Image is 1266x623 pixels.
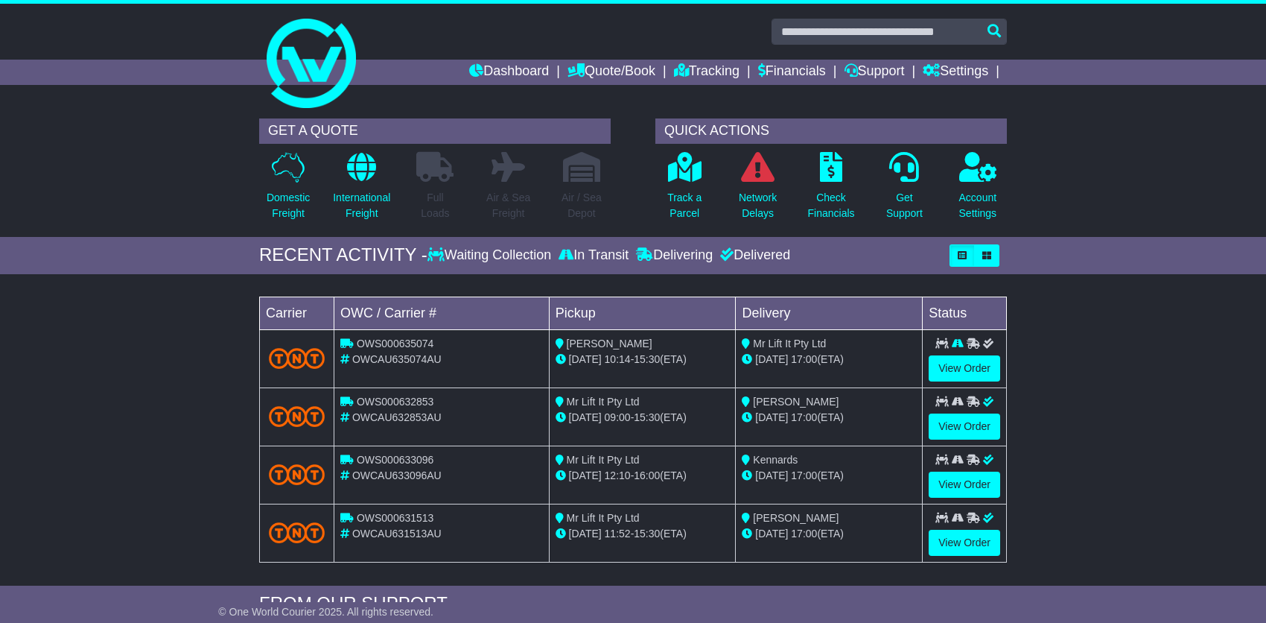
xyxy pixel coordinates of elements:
a: View Order [929,355,1000,382]
span: 12:10 [605,469,631,481]
img: TNT_Domestic.png [269,464,325,484]
div: In Transit [555,247,632,264]
span: OWCAU631513AU [352,528,442,540]
div: (ETA) [742,468,916,484]
span: Kennards [753,454,798,466]
span: 15:30 [634,353,660,365]
td: OWC / Carrier # [334,297,550,329]
span: [DATE] [755,528,788,540]
a: NetworkDelays [738,151,777,230]
a: View Order [929,472,1000,498]
td: Status [923,297,1007,329]
span: [DATE] [569,411,602,423]
span: OWCAU635074AU [352,353,442,365]
span: 17:00 [791,353,817,365]
span: [DATE] [755,353,788,365]
span: Mr Lift It Pty Ltd [567,512,640,524]
div: (ETA) [742,352,916,367]
div: RECENT ACTIVITY - [259,244,427,266]
a: InternationalFreight [332,151,391,230]
p: Air / Sea Depot [562,190,602,221]
div: (ETA) [742,410,916,426]
div: QUICK ACTIONS [655,118,1007,144]
td: Carrier [260,297,334,329]
span: 17:00 [791,528,817,540]
span: 15:30 [634,411,660,423]
span: 17:00 [791,411,817,423]
div: Delivering [632,247,716,264]
p: Full Loads [416,190,454,221]
img: TNT_Domestic.png [269,348,325,368]
p: Get Support [886,190,923,221]
span: 15:30 [634,528,660,540]
div: - (ETA) [556,526,730,542]
img: TNT_Domestic.png [269,522,325,543]
span: 17:00 [791,469,817,481]
a: Support [844,60,905,85]
a: View Order [929,414,1000,440]
span: [DATE] [755,411,788,423]
div: Waiting Collection [427,247,555,264]
span: Mr Lift It Pty Ltd [567,454,640,466]
p: Air & Sea Freight [486,190,530,221]
span: OWS000632853 [357,396,434,408]
a: Quote/Book [567,60,655,85]
a: CheckFinancials [807,151,856,230]
span: [PERSON_NAME] [567,338,652,350]
span: [DATE] [569,469,602,481]
span: [DATE] [755,469,788,481]
span: OWCAU632853AU [352,411,442,423]
span: 11:52 [605,528,631,540]
span: 10:14 [605,353,631,365]
span: 16:00 [634,469,660,481]
span: Mr Lift It Pty Ltd [753,338,826,350]
a: Track aParcel [667,151,702,230]
div: (ETA) [742,526,916,542]
a: Tracking [674,60,739,85]
span: © One World Courier 2025. All rights reserved. [218,606,433,618]
div: - (ETA) [556,352,730,367]
div: FROM OUR SUPPORT [259,593,1007,615]
span: OWS000631513 [357,512,434,524]
p: Account Settings [959,190,997,221]
span: 09:00 [605,411,631,423]
p: Track a Parcel [667,190,702,221]
span: [DATE] [569,528,602,540]
img: TNT_Domestic.png [269,406,325,426]
a: Settings [923,60,988,85]
span: OWS000633096 [357,454,434,466]
div: Delivered [716,247,790,264]
div: - (ETA) [556,468,730,484]
a: GetSupport [885,151,923,230]
a: Dashboard [469,60,549,85]
p: Check Financials [808,190,855,221]
a: AccountSettings [958,151,998,230]
div: GET A QUOTE [259,118,611,144]
span: OWS000635074 [357,338,434,350]
a: View Order [929,530,1000,556]
p: Domestic Freight [267,190,310,221]
p: International Freight [333,190,390,221]
span: [PERSON_NAME] [753,512,839,524]
p: Network Delays [739,190,777,221]
a: Financials [758,60,826,85]
td: Pickup [549,297,736,329]
td: Delivery [736,297,923,329]
span: OWCAU633096AU [352,469,442,481]
a: DomesticFreight [266,151,311,230]
span: Mr Lift It Pty Ltd [567,396,640,408]
div: - (ETA) [556,410,730,426]
span: [PERSON_NAME] [753,396,839,408]
span: [DATE] [569,353,602,365]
